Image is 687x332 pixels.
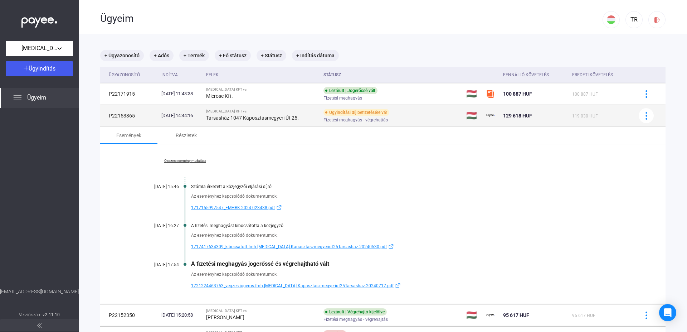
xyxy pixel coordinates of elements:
[639,108,654,123] button: more-blue
[136,262,179,267] div: [DATE] 17:54
[206,309,318,313] div: [MEDICAL_DATA] KFT vs
[486,311,494,319] img: payee-logo
[100,13,603,25] div: Ügyeim
[191,242,387,251] span: 1717417634309_kibocsatott.fmh.[MEDICAL_DATA].Kapasztaszmegyeriut25Tarsashaz.20240530.pdf
[321,67,464,83] th: Státusz
[653,16,661,24] img: logout-red
[625,11,643,28] button: TR
[323,116,388,124] span: Fizetési meghagyás - végrehajtás
[486,111,494,120] img: payee-logo
[191,223,630,228] div: A fizetési meghagyást kibocsátotta a közjegyző
[503,91,532,97] span: 100 887 HUF
[206,71,219,79] div: Felek
[643,112,650,120] img: more-blue
[100,50,144,61] mat-chip: + Ügyazonosító
[191,203,275,212] span: 1717155997547_FMHBK-2024-023438.pdf
[503,312,529,318] span: 95 617 HUF
[206,87,318,92] div: [MEDICAL_DATA] KFT vs
[323,315,388,324] span: Fizetési meghagyás - végrehajtás
[503,113,532,119] span: 129 618 HUF
[572,71,613,79] div: Eredeti követelés
[206,314,244,320] strong: [PERSON_NAME]
[161,312,200,319] div: [DATE] 15:20:58
[648,11,666,28] button: logout-red
[323,94,362,102] span: Fizetési meghagyás
[29,65,55,72] span: Ügyindítás
[323,109,389,116] div: Ügyindítási díj befizetésére vár
[191,282,630,290] a: 1721224463753_vegzes.jogeros.fmh.[MEDICAL_DATA].Kapasztaszmegyeriut25Tarsashaz.20240717.pdfextern...
[179,50,209,61] mat-chip: + Termék
[6,61,73,76] button: Ügyindítás
[191,232,630,239] div: Az eseményhez kapcsolódó dokumentumok:
[603,11,620,28] button: HU
[643,312,650,319] img: more-blue
[161,71,200,79] div: Indítva
[100,83,159,105] td: P22171915
[13,93,21,102] img: list.svg
[463,105,483,126] td: 🇭🇺
[572,114,598,119] span: 119 030 HUF
[191,193,630,200] div: Az eseményhez kapcsolódó dokumentumok:
[37,323,42,328] img: arrow-double-left-grey.svg
[176,131,197,140] div: Részletek
[206,93,233,99] strong: Microse Kft.
[24,66,29,71] img: plus-white.svg
[161,90,200,97] div: [DATE] 11:43:38
[150,50,174,61] mat-chip: + Adós
[191,184,630,189] div: Számla érkezett a közjegyzői eljárási díjról
[503,71,566,79] div: Fennálló követelés
[394,283,402,288] img: external-link-blue
[572,92,598,97] span: 100 887 HUF
[136,223,179,228] div: [DATE] 16:27
[109,71,156,79] div: Ügyazonosító
[292,50,339,61] mat-chip: + Indítás dátuma
[109,71,140,79] div: Ügyazonosító
[275,205,283,210] img: external-link-blue
[206,115,299,121] strong: Társasház 1047 Káposztásmegyeri Út 25.
[136,159,234,163] a: Összes esemény mutatása
[387,244,395,249] img: external-link-blue
[191,271,630,278] div: Az eseményhez kapcsolódó dokumentumok:
[191,203,630,212] a: 1717155997547_FMHBK-2024-023438.pdfexternal-link-blue
[21,13,57,28] img: white-payee-white-dot.svg
[323,87,377,94] div: Lezárult | Jogerőssé vált
[503,71,549,79] div: Fennálló követelés
[100,105,159,126] td: P22153365
[215,50,251,61] mat-chip: + Fő státusz
[191,242,630,251] a: 1717417634309_kibocsatott.fmh.[MEDICAL_DATA].Kapasztaszmegyeriut25Tarsashaz.20240530.pdfexternal-...
[21,44,57,53] span: [MEDICAL_DATA] KFT
[659,304,676,321] div: Open Intercom Messenger
[639,308,654,323] button: more-blue
[100,304,159,326] td: P22152350
[643,90,650,98] img: more-blue
[257,50,286,61] mat-chip: + Státusz
[572,313,595,318] span: 95 617 HUF
[607,15,615,24] img: HU
[323,308,387,316] div: Lezárult | Végrehajtó kijelölve
[486,90,494,98] img: szamlazzhu-mini
[191,260,630,267] div: A fizetési meghagyás jogerőssé és végrehajtható vált
[27,93,46,102] span: Ügyeim
[463,304,483,326] td: 🇭🇺
[161,112,200,119] div: [DATE] 14:44:16
[572,71,630,79] div: Eredeti követelés
[206,109,318,114] div: [MEDICAL_DATA] KFT vs
[116,131,141,140] div: Események
[136,184,179,189] div: [DATE] 15:46
[206,71,318,79] div: Felek
[628,15,640,24] div: TR
[463,83,483,105] td: 🇭🇺
[6,41,73,56] button: [MEDICAL_DATA] KFT
[161,71,178,79] div: Indítva
[43,312,60,317] strong: v2.11.10
[639,86,654,101] button: more-blue
[191,282,394,290] span: 1721224463753_vegzes.jogeros.fmh.[MEDICAL_DATA].Kapasztaszmegyeriut25Tarsashaz.20240717.pdf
